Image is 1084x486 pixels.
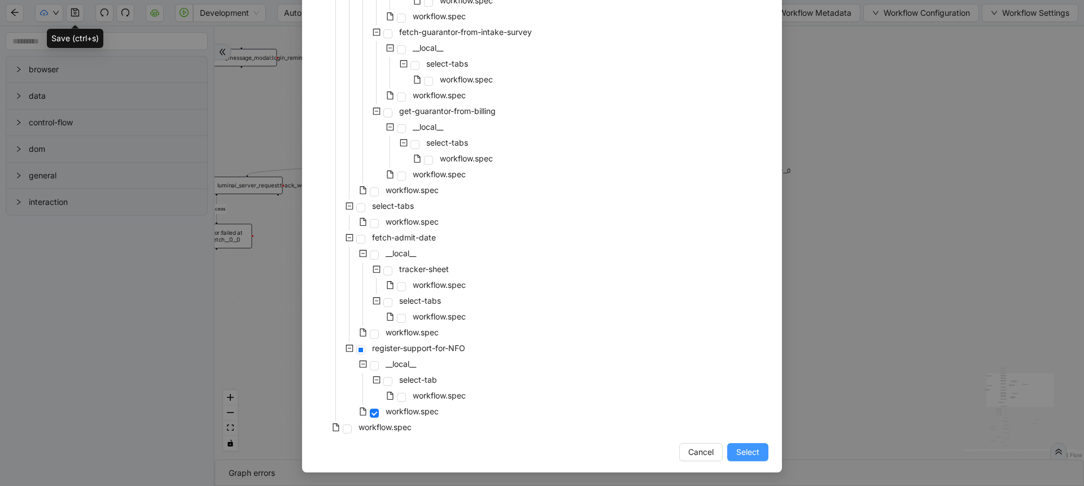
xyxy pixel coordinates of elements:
span: workflow.spec [383,183,441,197]
span: workflow.spec [383,215,441,229]
span: file [359,218,367,226]
span: select-tabs [397,294,443,308]
span: file [386,170,394,178]
button: Select [727,443,768,461]
span: workflow.spec [413,280,466,290]
span: minus-square [400,139,408,147]
span: register-support-for-NFO [370,341,467,355]
span: workflow.spec [413,391,466,400]
span: minus-square [359,249,367,257]
span: register-support-for-NFO [372,343,465,353]
span: file [386,392,394,400]
span: file [359,408,367,415]
span: minus-square [373,297,381,305]
button: Cancel [679,443,723,461]
span: file [359,186,367,194]
span: file [413,155,421,163]
span: minus-square [346,202,353,210]
span: workflow.spec [410,389,468,402]
span: workflow.spec [413,11,466,21]
span: workflow.spec [386,217,439,226]
span: workflow.spec [440,75,493,84]
span: workflow.spec [413,90,466,100]
span: __local__ [383,357,418,371]
span: __local__ [383,247,418,260]
span: workflow.spec [356,421,414,434]
span: fetch-guarantor-from-intake-survey [399,27,532,37]
span: select-tabs [426,59,468,68]
span: file [386,91,394,99]
span: workflow.spec [438,73,495,86]
span: minus-square [386,123,394,131]
span: Select [736,446,759,458]
span: file [359,329,367,336]
span: workflow.spec [386,185,439,195]
span: select-tabs [372,201,414,211]
span: workflow.spec [359,422,412,432]
span: minus-square [386,44,394,52]
span: select-tabs [424,136,470,150]
span: workflow.spec [383,326,441,339]
span: fetch-admit-date [370,231,438,244]
span: file [413,76,421,84]
span: __local__ [410,120,445,134]
span: __local__ [413,43,443,52]
span: tracker-sheet [397,262,451,276]
span: get-guarantor-from-billing [397,104,498,118]
span: workflow.spec [410,278,468,292]
span: minus-square [346,344,353,352]
span: select-tab [397,373,439,387]
span: __local__ [410,41,445,55]
span: minus-square [373,28,381,36]
span: __local__ [386,359,416,369]
span: workflow.spec [410,89,468,102]
span: select-tabs [399,296,441,305]
span: fetch-admit-date [372,233,436,242]
span: tracker-sheet [399,264,449,274]
span: select-tabs [370,199,416,213]
span: file [386,12,394,20]
span: workflow.spec [440,154,493,163]
span: Cancel [688,446,714,458]
span: minus-square [373,265,381,273]
span: workflow.spec [413,312,466,321]
span: file [386,313,394,321]
span: select-tabs [424,57,470,71]
span: workflow.spec [386,406,439,416]
span: minus-square [346,234,353,242]
span: __local__ [386,248,416,258]
span: select-tabs [426,138,468,147]
span: minus-square [373,107,381,115]
span: file [332,423,340,431]
span: workflow.spec [386,327,439,337]
span: minus-square [373,376,381,384]
span: workflow.spec [410,10,468,23]
span: workflow.spec [410,310,468,323]
span: minus-square [400,60,408,68]
span: workflow.spec [410,168,468,181]
span: __local__ [413,122,443,132]
span: get-guarantor-from-billing [399,106,496,116]
span: workflow.spec [383,405,441,418]
span: minus-square [359,360,367,368]
div: Save (ctrl+s) [47,29,103,48]
span: workflow.spec [413,169,466,179]
span: fetch-guarantor-from-intake-survey [397,25,534,39]
span: workflow.spec [438,152,495,165]
span: select-tab [399,375,437,384]
span: file [386,281,394,289]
